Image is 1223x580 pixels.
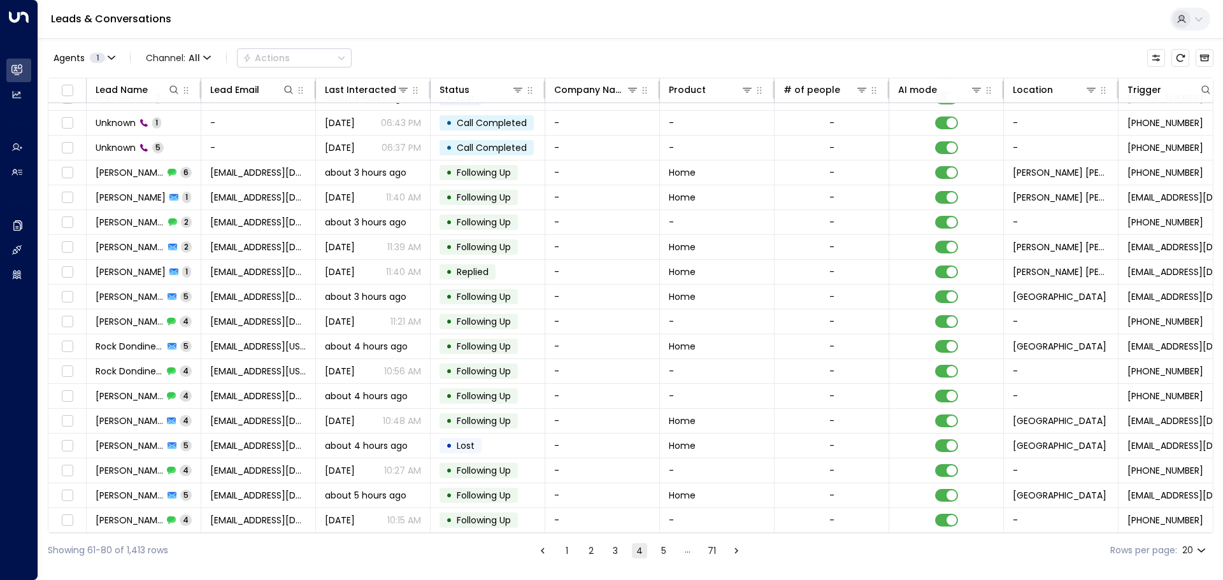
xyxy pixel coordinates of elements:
[446,311,452,332] div: •
[210,390,306,402] span: belladonnadior@icloud.com
[545,136,660,160] td: -
[1013,191,1109,204] span: Fannin Meadows
[660,210,775,234] td: -
[545,384,660,408] td: -
[457,141,527,154] span: Call Completed
[829,315,834,328] div: -
[1110,544,1177,557] label: Rows per page:
[201,136,316,160] td: -
[210,489,306,502] span: bashnbam22@gmail.com
[141,49,216,67] button: Channel:All
[545,185,660,209] td: -
[829,265,834,278] div: -
[446,410,452,432] div: •
[457,414,511,427] span: Following Up
[96,82,180,97] div: Lead Name
[729,543,744,558] button: Go to next page
[829,216,834,229] div: -
[829,464,834,477] div: -
[325,141,355,154] span: Oct 10, 2025
[152,142,164,153] span: 5
[59,289,75,305] span: Toggle select row
[210,340,306,353] span: dondineaur@michigan.gov
[1004,136,1119,160] td: -
[559,543,575,558] button: Go to page 1
[182,266,191,277] span: 1
[1127,365,1203,378] span: +19896152100
[446,236,452,258] div: •
[201,111,316,135] td: -
[669,166,696,179] span: Home
[829,290,834,303] div: -
[181,241,192,252] span: 2
[237,48,352,67] div: Button group with a nested menu
[1127,216,1203,229] span: +19033940420
[446,162,452,183] div: •
[457,464,511,477] span: Following Up
[829,390,834,402] div: -
[210,191,306,204] span: lilred21.jw@gmail.com
[1127,82,1212,97] div: Trigger
[325,340,408,353] span: about 4 hours ago
[669,414,696,427] span: Home
[325,390,408,402] span: about 4 hours ago
[669,191,696,204] span: Home
[59,83,75,99] span: Toggle select all
[141,49,216,67] span: Channel:
[1004,384,1119,408] td: -
[59,239,75,255] span: Toggle select row
[59,513,75,528] span: Toggle select row
[384,464,421,477] p: 10:27 AM
[96,340,164,353] span: Rock Dondineau
[210,216,306,229] span: sherrychimes469@gmail.com
[90,53,105,63] span: 1
[48,544,168,557] div: Showing 61-80 of 1,413 rows
[387,241,421,253] p: 11:39 AM
[210,290,306,303] span: luisam3231@gmail.com
[660,384,775,408] td: -
[325,439,408,452] span: about 4 hours ago
[1013,82,1098,97] div: Location
[189,53,200,63] span: All
[457,166,511,179] span: Following Up
[59,165,75,181] span: Toggle select row
[457,439,475,452] span: Lost
[1127,514,1203,527] span: +19792673629
[1013,265,1109,278] span: Fannin Meadows
[210,82,259,97] div: Lead Email
[325,414,355,427] span: Oct 09, 2025
[1013,166,1109,179] span: Fannin Meadows
[669,82,706,97] div: Product
[583,543,599,558] button: Go to page 2
[829,439,834,452] div: -
[457,191,511,204] span: Following Up
[457,514,511,527] span: Following Up
[59,463,75,479] span: Toggle select row
[545,434,660,458] td: -
[545,235,660,259] td: -
[545,409,660,433] td: -
[829,340,834,353] div: -
[96,464,163,477] span: Tyrece Thompson
[390,315,421,328] p: 11:21 AM
[96,241,164,253] span: Sherry Chimes
[660,136,775,160] td: -
[96,82,148,97] div: Lead Name
[829,141,834,154] div: -
[457,92,475,104] span: Lost
[554,82,639,97] div: Company Name
[59,115,75,131] span: Toggle select row
[384,365,421,378] p: 10:56 AM
[1004,508,1119,532] td: -
[1013,241,1109,253] span: Fannin Meadows
[457,216,511,229] span: Following Up
[59,388,75,404] span: Toggle select row
[446,137,452,159] div: •
[325,216,406,229] span: about 3 hours ago
[325,290,406,303] span: about 3 hours ago
[1127,117,1203,129] span: +13616606865
[829,514,834,527] div: -
[210,514,306,527] span: bashnbam22@gmail.com
[660,111,775,135] td: -
[1004,458,1119,483] td: -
